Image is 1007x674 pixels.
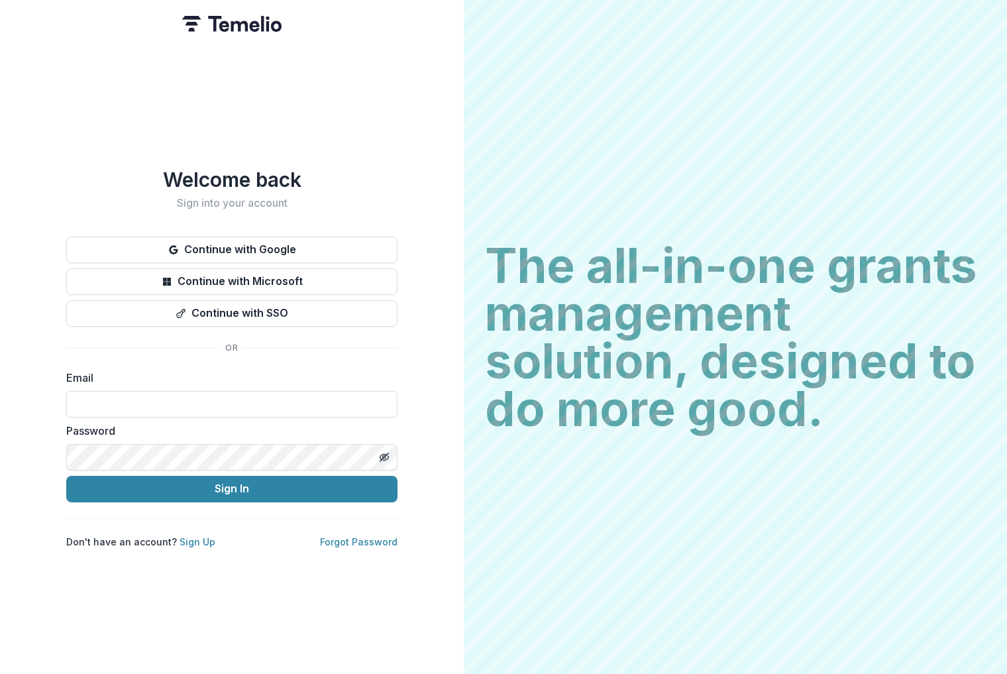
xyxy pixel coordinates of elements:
label: Password [66,423,390,439]
button: Toggle password visibility [374,447,395,468]
button: Sign In [66,476,397,502]
button: Continue with SSO [66,300,397,327]
a: Sign Up [180,536,215,547]
label: Email [66,370,390,386]
button: Continue with Microsoft [66,268,397,295]
h2: Sign into your account [66,197,397,209]
p: Don't have an account? [66,535,215,549]
button: Continue with Google [66,237,397,263]
h1: Welcome back [66,168,397,192]
img: Temelio [182,16,282,32]
a: Forgot Password [320,536,397,547]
